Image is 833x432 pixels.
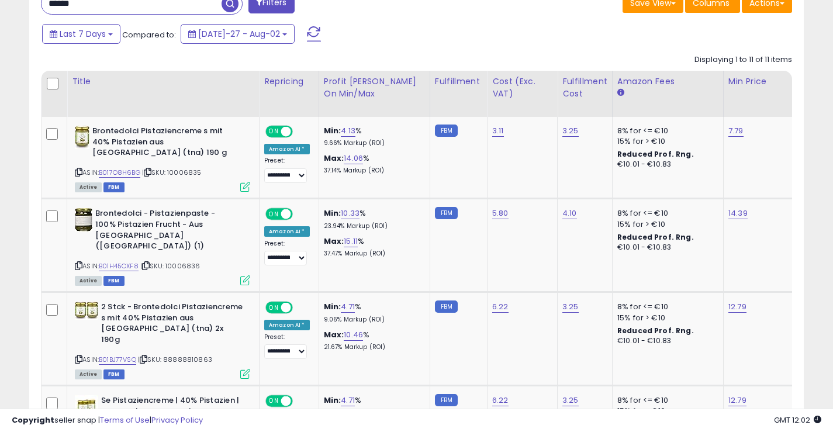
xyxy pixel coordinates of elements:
a: 12.79 [728,301,746,313]
strong: Copyright [12,414,54,426]
div: 15% for > €10 [617,136,714,147]
a: 4.71 [341,301,355,313]
p: 9.06% Markup (ROI) [324,316,421,324]
b: Max: [324,329,344,340]
span: ON [267,303,281,313]
div: Amazon AI * [264,226,310,237]
a: 14.39 [728,208,748,219]
div: 15% for > €10 [617,219,714,230]
div: ASIN: [75,126,250,191]
b: Min: [324,208,341,219]
b: Min: [324,395,341,406]
span: All listings currently available for purchase on Amazon [75,369,102,379]
img: 41AtSyR5T2L._SL40_.jpg [75,302,98,320]
div: Preset: [264,333,310,360]
span: ON [267,127,281,137]
a: 5.80 [492,208,509,219]
div: Cost (Exc. VAT) [492,75,552,100]
b: 2 Stck - Brontedolci Pistaziencreme s mit 40% Pistazien aus [GEOGRAPHIC_DATA] (tna) 2x 190g [101,302,243,348]
div: % [324,236,421,258]
img: 41Vgd5goWgL._SL40_.jpg [75,126,89,149]
a: Terms of Use [100,414,150,426]
span: | SKU: 10006836 [140,261,201,271]
p: 37.47% Markup (ROI) [324,250,421,258]
a: 4.10 [562,208,577,219]
div: Amazon AI * [264,320,310,330]
b: Se Pistaziencreme | 40% Pistazien | 2 x 190 g | Brontedolci | [GEOGRAPHIC_DATA] [101,395,243,431]
img: 41Js-Ue+ecL._SL40_.jpg [75,208,92,231]
span: OFF [291,209,310,219]
span: FBM [103,276,125,286]
div: Fulfillment [435,75,482,88]
div: Min Price [728,75,789,88]
div: Displaying 1 to 11 of 11 items [694,54,792,65]
a: 15.11 [344,236,358,247]
b: Max: [324,236,344,247]
a: 3.25 [562,301,579,313]
div: Title [72,75,254,88]
div: ASIN: [75,208,250,284]
div: Fulfillment Cost [562,75,607,100]
small: FBM [435,125,458,137]
div: Amazon AI * [264,144,310,154]
a: 4.71 [341,395,355,406]
a: 4.13 [341,125,355,137]
div: % [324,330,421,351]
div: €10.01 - €10.83 [617,243,714,253]
b: Max: [324,153,344,164]
span: FBM [103,369,125,379]
div: 8% for <= €10 [617,126,714,136]
button: [DATE]-27 - Aug-02 [181,24,295,44]
a: 3.25 [562,125,579,137]
div: Preset: [264,240,310,266]
div: €10.01 - €10.83 [617,160,714,170]
a: B01H45CXF8 [99,261,139,271]
b: Min: [324,301,341,312]
div: Profit [PERSON_NAME] on Min/Max [324,75,425,100]
p: 23.94% Markup (ROI) [324,222,421,230]
p: 9.66% Markup (ROI) [324,139,421,147]
img: 516kb2byWCL._SL40_.jpg [75,395,98,419]
span: ON [267,396,281,406]
span: 2025-08-10 12:02 GMT [774,414,821,426]
p: 37.14% Markup (ROI) [324,167,421,175]
span: [DATE]-27 - Aug-02 [198,28,280,40]
div: Amazon Fees [617,75,718,88]
div: 15% for > €10 [617,313,714,323]
div: 8% for <= €10 [617,302,714,312]
a: 3.25 [562,395,579,406]
div: % [324,395,421,417]
p: 21.67% Markup (ROI) [324,343,421,351]
a: 3.11 [492,125,504,137]
a: 6.22 [492,301,509,313]
div: % [324,153,421,175]
a: 7.79 [728,125,744,137]
span: | SKU: 88888810863 [138,355,212,364]
div: Repricing [264,75,314,88]
a: 10.33 [341,208,360,219]
span: Compared to: [122,29,176,40]
div: ASIN: [75,302,250,378]
small: FBM [435,300,458,313]
b: Min: [324,125,341,136]
span: OFF [291,303,310,313]
b: Reduced Prof. Rng. [617,149,694,159]
a: Privacy Policy [151,414,203,426]
div: % [324,126,421,147]
span: OFF [291,127,310,137]
div: 8% for <= €10 [617,395,714,406]
a: 6.22 [492,395,509,406]
button: Last 7 Days [42,24,120,44]
div: seller snap | | [12,415,203,426]
div: 8% for <= €10 [617,208,714,219]
small: FBM [435,207,458,219]
div: % [324,208,421,230]
a: 10.46 [344,329,363,341]
span: | SKU: 10006835 [142,168,202,177]
a: 14.06 [344,153,363,164]
a: B017O8H6BG [99,168,140,178]
span: All listings currently available for purchase on Amazon [75,182,102,192]
span: ON [267,209,281,219]
a: B01BJ77VSQ [99,355,136,365]
b: Brontedolci Pistaziencreme s mit 40% Pistazien aus [GEOGRAPHIC_DATA] (tna) 190 g [92,126,234,161]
